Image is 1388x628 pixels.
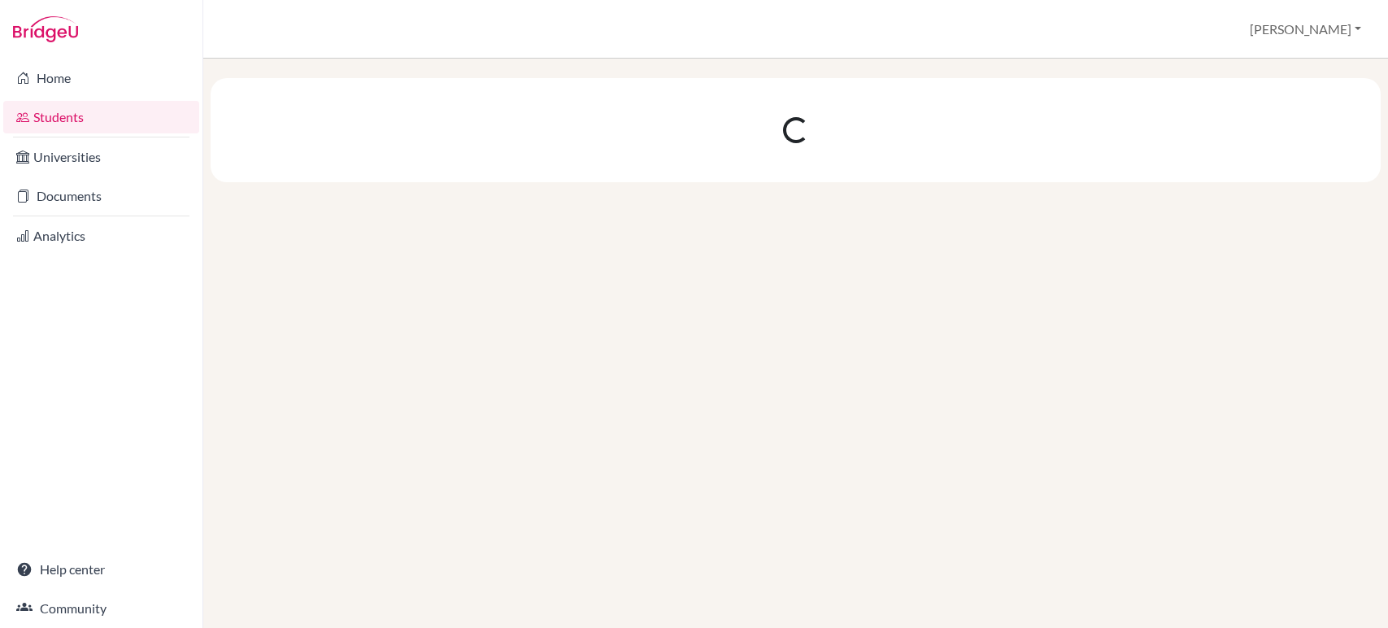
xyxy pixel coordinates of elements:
a: Universities [3,141,199,173]
button: [PERSON_NAME] [1242,14,1368,45]
a: Home [3,62,199,94]
a: Documents [3,180,199,212]
a: Community [3,592,199,625]
a: Students [3,101,199,133]
a: Help center [3,553,199,586]
img: Bridge-U [13,16,78,42]
a: Analytics [3,220,199,252]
